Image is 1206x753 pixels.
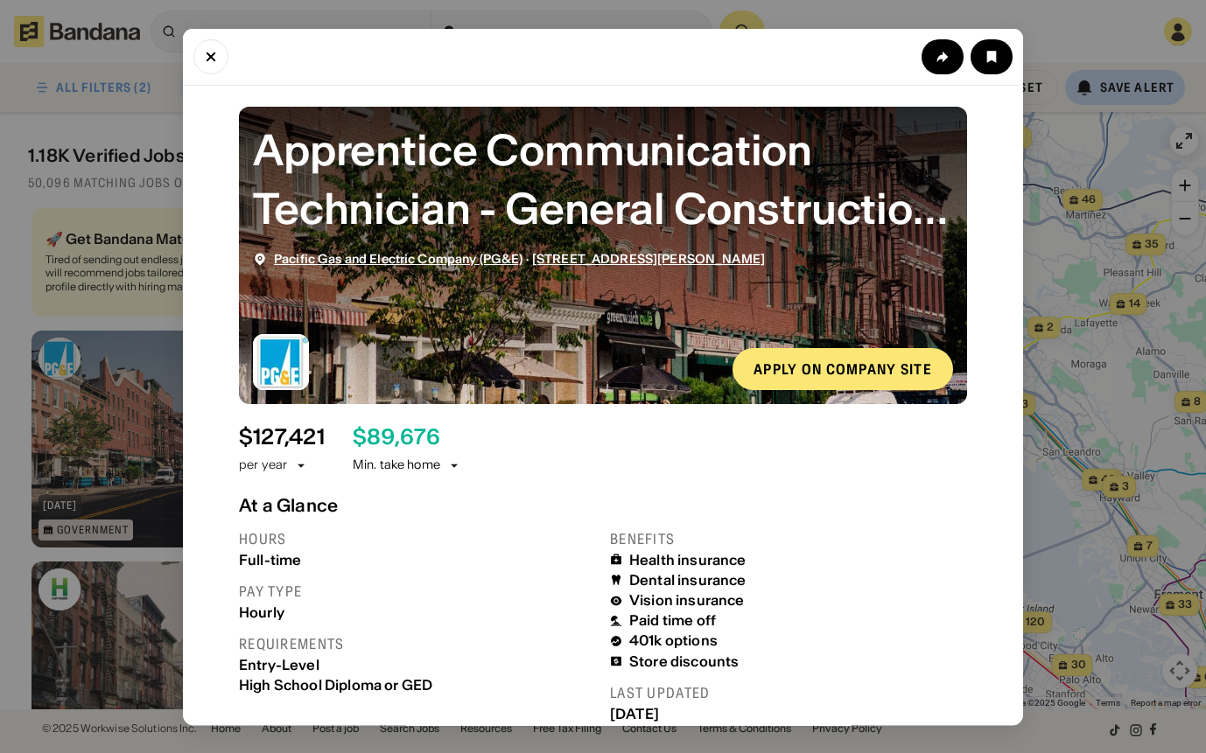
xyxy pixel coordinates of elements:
[353,457,461,474] div: Min. take home
[239,457,287,474] div: per year
[629,592,745,609] div: Vision insurance
[353,424,441,450] div: $ 89,676
[253,120,953,237] div: Apprentice Communication Technician - General Construction (Various Locations)
[532,250,765,266] span: [STREET_ADDRESS][PERSON_NAME]
[629,652,739,669] div: Store discounts
[629,632,718,649] div: 401k options
[239,551,596,568] div: Full-time
[610,705,967,722] div: [DATE]
[629,571,747,588] div: Dental insurance
[239,656,596,673] div: Entry-Level
[239,676,596,693] div: High School Diploma or GED
[610,529,967,547] div: Benefits
[239,529,596,547] div: Hours
[610,683,967,701] div: Last updated
[274,251,765,266] div: ·
[274,250,522,266] span: Pacific Gas and Electric Company (PG&E)
[193,38,228,73] button: Close
[754,361,932,375] div: Apply on company site
[629,612,716,629] div: Paid time off
[629,551,747,568] div: Health insurance
[239,424,325,450] div: $ 127,421
[239,634,596,652] div: Requirements
[239,494,967,515] div: At a Glance
[239,603,596,620] div: Hourly
[239,582,596,600] div: Pay type
[253,333,309,389] img: Pacific Gas and Electric Company (PG&E) logo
